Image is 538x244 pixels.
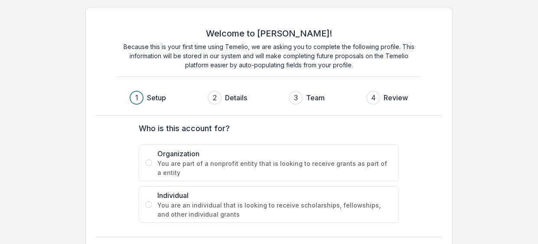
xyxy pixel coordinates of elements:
label: Who is this account for? [139,122,394,134]
h3: Review [384,92,408,103]
div: 4 [371,92,376,103]
h3: Setup [147,92,166,103]
h2: Welcome to [PERSON_NAME]! [206,28,332,39]
span: Organization [157,148,392,159]
p: Because this is your first time using Temelio, we are asking you to complete the following profil... [117,42,421,69]
span: Individual [157,190,392,201]
h3: Details [225,92,247,103]
div: 1 [135,92,138,103]
span: You are part of a nonprofit entity that is looking to receive grants as part of a entity [157,159,392,177]
span: You are an individual that is looking to receive scholarships, fellowships, and other individual ... [157,201,392,219]
h3: Team [306,92,325,103]
div: 2 [213,92,217,103]
div: Progress [130,91,408,105]
div: 3 [294,92,298,103]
